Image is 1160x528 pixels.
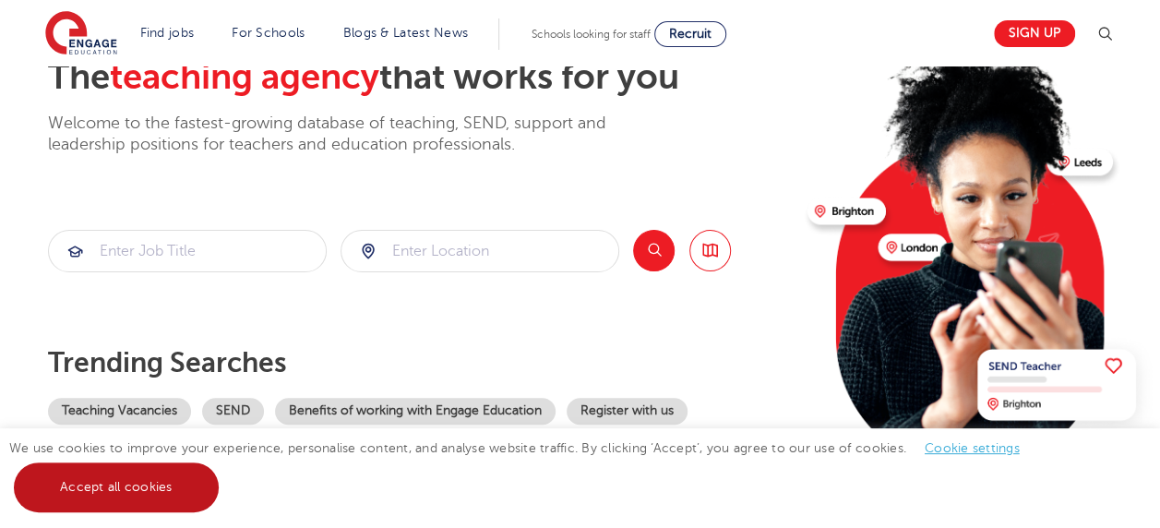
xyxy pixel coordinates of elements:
input: Submit [49,231,326,271]
button: Search [633,230,675,271]
a: Cookie settings [925,441,1020,455]
a: Benefits of working with Engage Education [275,398,556,425]
span: teaching agency [110,57,379,97]
input: Submit [341,231,618,271]
a: Find jobs [140,26,195,40]
a: Sign up [994,20,1075,47]
h2: The that works for you [48,56,793,99]
p: Welcome to the fastest-growing database of teaching, SEND, support and leadership positions for t... [48,113,657,156]
a: Accept all cookies [14,462,219,512]
a: Blogs & Latest News [343,26,469,40]
a: For Schools [232,26,305,40]
div: Submit [48,230,327,272]
a: Recruit [654,21,726,47]
p: Trending searches [48,346,793,379]
div: Submit [341,230,619,272]
a: Teaching Vacancies [48,398,191,425]
span: We use cookies to improve your experience, personalise content, and analyse website traffic. By c... [9,441,1038,494]
span: Schools looking for staff [532,28,651,41]
a: SEND [202,398,264,425]
img: Engage Education [45,11,117,57]
span: Recruit [669,27,712,41]
a: Register with us [567,398,688,425]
